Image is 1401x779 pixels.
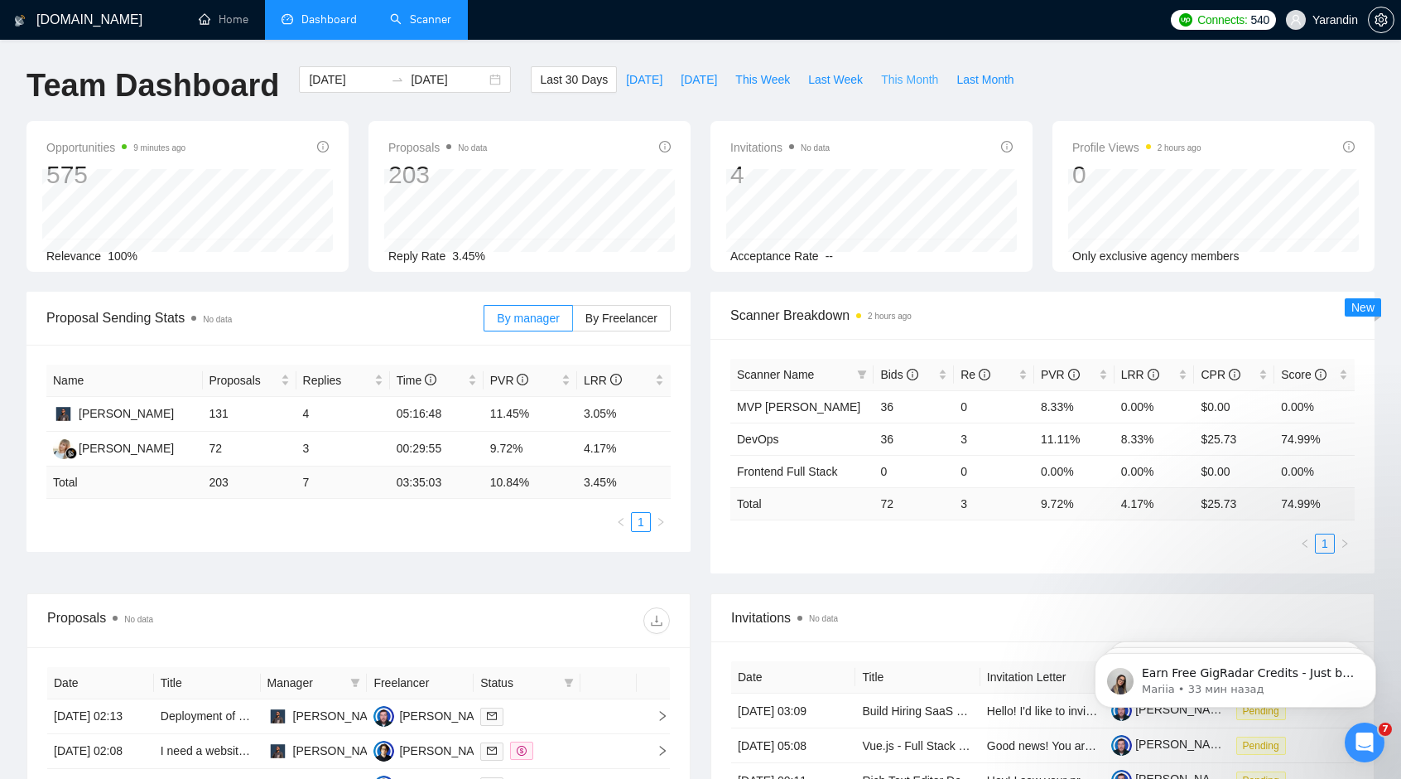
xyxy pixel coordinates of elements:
[65,448,77,459] img: gigradar-bm.png
[296,365,390,397] th: Replies
[1194,390,1274,423] td: $0.00
[46,249,101,263] span: Relevance
[199,12,248,27] a: homeHome
[1281,368,1326,381] span: Score
[1034,487,1115,520] td: 9.72 %
[1041,368,1080,381] span: PVR
[484,432,577,467] td: 9.72%
[616,517,626,527] span: left
[1194,423,1274,455] td: $25.73
[855,694,980,728] td: Build Hiring SaaS MVP – 5-Week Project (Web App)
[954,487,1034,520] td: 3
[862,704,1130,718] a: Build Hiring SaaS MVP – 5-Week Project (Web App)
[388,138,487,157] span: Proposals
[108,249,137,263] span: 100%
[53,404,74,424] img: DS
[561,670,577,695] span: filter
[26,66,279,105] h1: Team Dashboard
[880,368,917,381] span: Bids
[517,374,528,385] span: info-circle
[1194,455,1274,487] td: $0.00
[730,305,1355,326] span: Scanner Breakdown
[47,699,154,734] td: [DATE] 02:13
[651,512,671,532] li: Next Page
[611,512,631,532] li: Previous Page
[954,423,1034,455] td: 3
[731,661,855,694] th: Date
[731,607,1354,628] span: Invitations
[1072,138,1201,157] span: Profile Views
[391,73,404,86] span: to
[643,745,668,757] span: right
[161,709,479,723] a: Deployment of Code Base from [DOMAIN_NAME] to Live Site
[458,143,487,152] span: No data
[154,667,261,699] th: Title
[631,512,651,532] li: 1
[651,512,671,532] button: right
[611,512,631,532] button: left
[808,70,863,89] span: Last Week
[373,706,394,727] img: VH
[46,467,203,499] td: Total
[267,743,388,757] a: DS[PERSON_NAME]
[960,368,990,381] span: Re
[317,141,329,152] span: info-circle
[1148,369,1159,380] span: info-circle
[1111,738,1230,751] a: [PERSON_NAME]
[296,397,390,432] td: 4
[399,742,494,760] div: [PERSON_NAME]
[907,369,918,380] span: info-circle
[854,362,870,387] span: filter
[267,674,344,692] span: Manager
[267,706,288,727] img: DS
[1111,735,1132,756] img: c19bXfwnFqFTzHSq8co447gy_X-51O090Hh8gnVypaJy5sPOBYmdyENk2OyO4zG79X
[303,371,371,389] span: Replies
[203,397,296,432] td: 131
[517,746,527,756] span: dollar
[390,432,484,467] td: 00:29:55
[730,159,830,191] div: 4
[632,513,650,531] a: 1
[1115,487,1195,520] td: 4.17 %
[681,70,717,89] span: [DATE]
[1295,534,1315,554] li: Previous Page
[1343,141,1355,152] span: info-circle
[730,249,819,263] span: Acceptance Rate
[874,487,954,520] td: 72
[124,615,153,624] span: No data
[46,159,185,191] div: 575
[731,694,855,728] td: [DATE] 03:09
[296,467,390,499] td: 7
[874,390,954,423] td: 36
[425,374,436,385] span: info-circle
[480,674,557,692] span: Status
[46,365,203,397] th: Name
[397,374,436,387] span: Time
[1194,487,1274,520] td: $ 25.73
[388,159,487,191] div: 203
[1229,369,1240,380] span: info-circle
[133,143,185,152] time: 9 minutes ago
[309,70,384,89] input: Start date
[1295,534,1315,554] button: left
[643,710,668,722] span: right
[497,312,559,325] span: By manager
[730,487,874,520] td: Total
[14,7,26,34] img: logo
[1070,618,1401,734] iframe: Intercom notifications сообщение
[956,70,1013,89] span: Last Month
[874,455,954,487] td: 0
[626,70,662,89] span: [DATE]
[730,138,830,157] span: Invitations
[826,249,833,263] span: --
[1379,723,1392,736] span: 7
[1316,535,1334,553] a: 1
[874,423,954,455] td: 36
[531,66,617,93] button: Last 30 Days
[373,743,494,757] a: MS[PERSON_NAME]
[857,370,867,380] span: filter
[855,728,980,763] td: Vue.js - Full Stack Developer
